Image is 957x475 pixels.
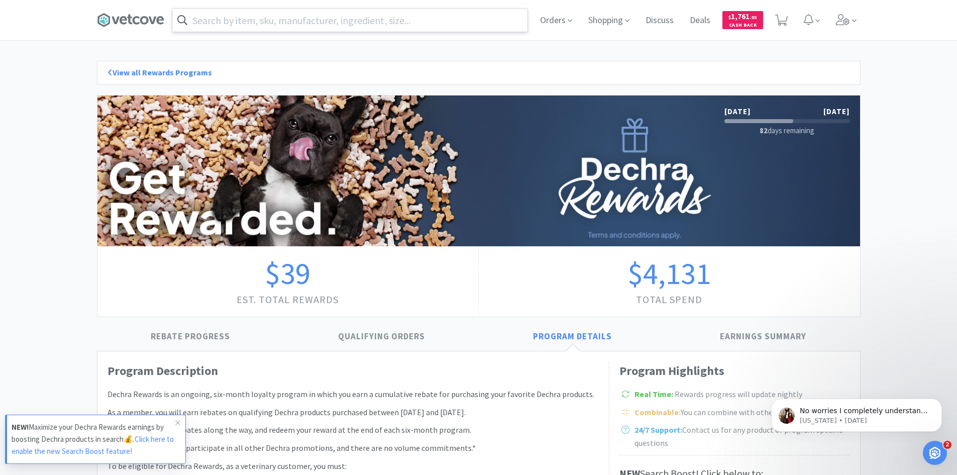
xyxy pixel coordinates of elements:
[728,23,757,29] span: Cash Back
[108,388,599,401] p: Dechra Rewards is an ongoing, six-month loyalty program in which you earn a cumulative rebate for...
[634,388,802,401] span: Rewards progress will update nightly
[728,12,757,21] span: 1,761
[627,255,711,292] h2: $4,131
[750,14,757,21] span: . 95
[724,125,850,137] p: days remaining
[634,406,847,419] span: You can combine with other deals or promotions
[12,421,175,457] p: Maximize your Dechra Rewards earnings by boosting Dechra products in search💰.
[237,292,339,308] h3: est. Total Rewards
[634,389,673,399] strong: Real Time:
[756,377,957,448] iframe: Intercom notifications message
[533,331,612,342] span: Program Details
[108,460,599,473] p: To be eligible for Dechra Rewards, as a veterinary customer, you must:
[108,361,599,381] h5: Program Description
[619,361,850,381] h5: Program Highlights
[338,331,425,342] span: Qualifying Orders
[151,331,230,342] span: Rebate Progress
[760,126,768,135] strong: 82
[923,441,947,465] iframe: Intercom live chat
[728,14,731,21] span: $
[627,292,711,308] h3: Total Spend
[943,441,951,449] span: 2
[237,255,339,292] h2: $39
[634,425,682,435] strong: 24/7 Support:
[823,106,850,118] h2: [DATE]
[108,442,599,455] p: You are still eligible to participate in all other Dechra promotions, and there are no volume com...
[108,424,599,437] p: Unlock new tiers of rebates along the way, and redeem your reward at the end of each six-month pr...
[12,422,29,432] strong: NEW!
[686,16,714,25] a: Deals
[108,406,599,419] p: As a member, you will earn rebates on qualifying Dechra products purchased between [DATE] and [DA...
[634,407,681,417] strong: Combinable:
[108,67,212,77] a: View all Rewards Programs
[720,331,806,342] span: Earnings Summary
[722,7,763,34] a: $1,761.95Cash Back
[172,9,527,32] input: Search by item, sku, manufacturer, ingredient, size...
[634,424,850,449] span: Contact us for any product or program specific questions
[642,16,678,25] a: Discuss
[724,106,751,118] h2: [DATE]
